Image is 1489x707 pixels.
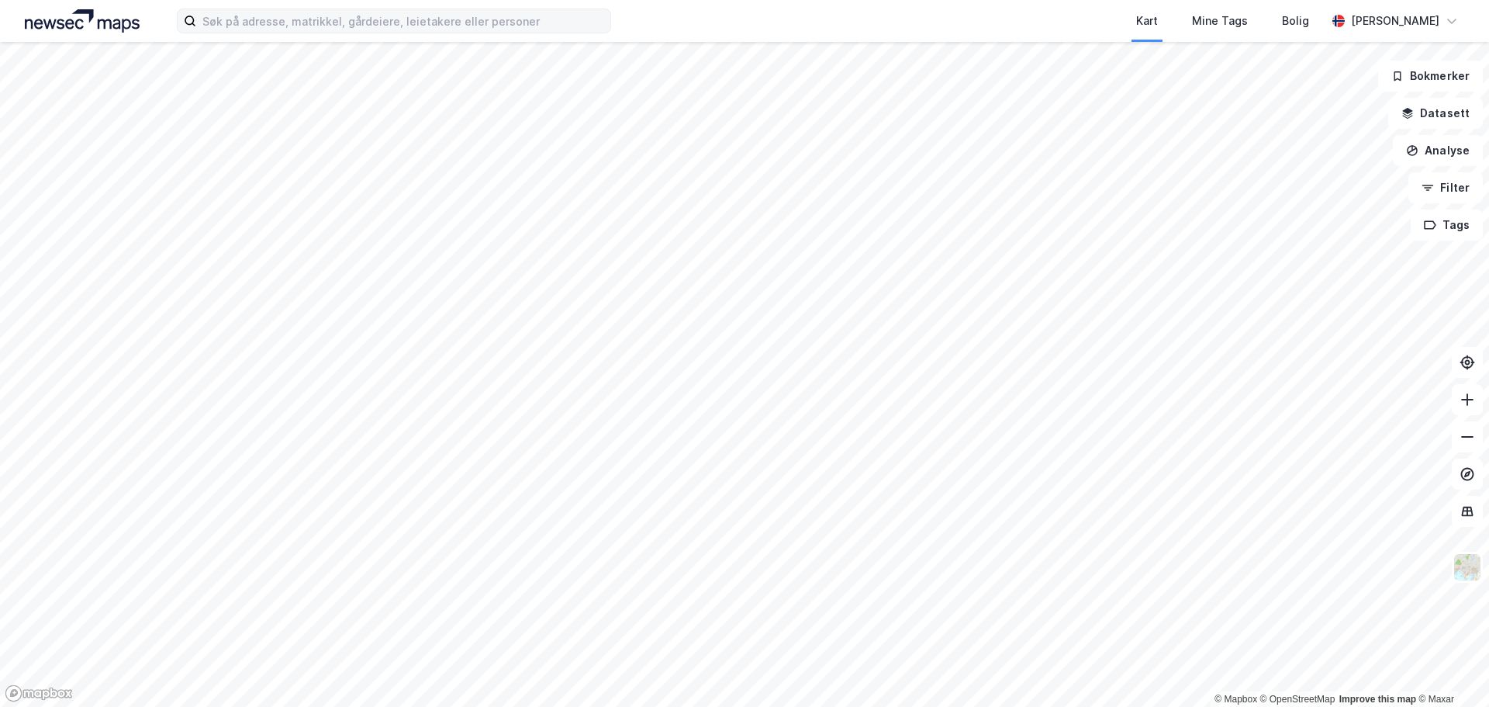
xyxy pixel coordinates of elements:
div: [PERSON_NAME] [1351,12,1439,30]
div: Bolig [1282,12,1309,30]
input: Søk på adresse, matrikkel, gårdeiere, leietakere eller personer [196,9,610,33]
img: logo.a4113a55bc3d86da70a041830d287a7e.svg [25,9,140,33]
div: Kart [1136,12,1158,30]
div: Mine Tags [1192,12,1248,30]
iframe: Chat Widget [1411,632,1489,707]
